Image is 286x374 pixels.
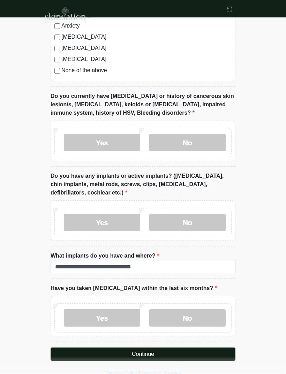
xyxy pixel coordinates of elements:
input: [MEDICAL_DATA] [54,46,60,51]
label: Yes [64,214,140,231]
label: Do you currently have [MEDICAL_DATA] or history of cancerous skin lesion/s, [MEDICAL_DATA], keloi... [51,92,235,117]
input: None of the above [54,68,60,74]
label: [MEDICAL_DATA] [61,33,232,41]
label: No [149,214,226,231]
button: Continue [51,348,235,361]
label: None of the above [61,66,232,75]
label: Have you taken [MEDICAL_DATA] within the last six months? [51,284,217,292]
input: [MEDICAL_DATA] [54,57,60,62]
label: Yes [64,309,140,327]
label: What implants do you have and where? [51,252,159,260]
img: Skinsation Medical Aesthetics Logo [44,5,86,24]
label: [MEDICAL_DATA] [61,44,232,52]
label: Do you have any implants or active implants? ([MEDICAL_DATA], chin implants, metal rods, screws, ... [51,172,235,197]
label: [MEDICAL_DATA] [61,55,232,63]
label: No [149,309,226,327]
label: No [149,134,226,151]
label: Yes [64,134,140,151]
input: [MEDICAL_DATA] [54,35,60,40]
